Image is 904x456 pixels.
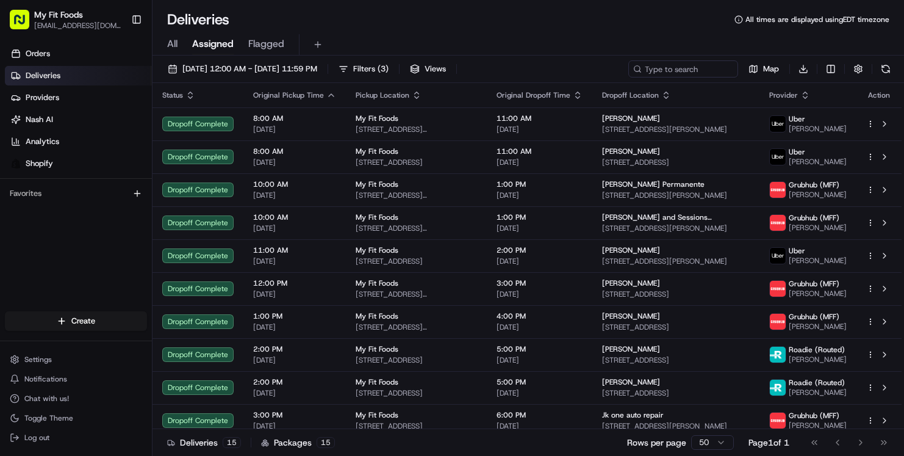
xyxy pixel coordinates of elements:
[770,380,786,396] img: roadie-logo-v2.jpg
[497,289,583,299] span: [DATE]
[425,63,446,74] span: Views
[24,413,73,423] span: Toggle Theme
[497,355,583,365] span: [DATE]
[356,114,398,123] span: My Fit Foods
[192,37,234,51] span: Assigned
[602,322,750,332] span: [STREET_ADDRESS]
[24,433,49,443] span: Log out
[253,245,336,255] span: 11:00 AM
[789,378,845,388] span: Roadie (Routed)
[11,159,21,168] img: Shopify logo
[789,322,847,331] span: [PERSON_NAME]
[602,256,750,266] span: [STREET_ADDRESS][PERSON_NAME]
[24,394,69,404] span: Chat with us!
[789,256,847,266] span: [PERSON_NAME]
[770,182,786,198] img: 5e692f75ce7d37001a5d71f1
[5,132,152,151] a: Analytics
[34,9,83,21] span: My Fit Foods
[356,311,398,321] span: My Fit Foods
[356,179,398,189] span: My Fit Foods
[5,351,147,368] button: Settings
[356,90,409,100] span: Pickup Location
[789,246,805,256] span: Uber
[789,345,845,355] span: Roadie (Routed)
[356,256,477,266] span: [STREET_ADDRESS]
[26,48,50,59] span: Orders
[253,90,324,100] span: Original Pickup Time
[602,355,750,365] span: [STREET_ADDRESS]
[789,180,839,190] span: Grubhub (MFF)
[34,21,121,31] button: [EMAIL_ADDRESS][DOMAIN_NAME]
[5,66,152,85] a: Deliveries
[5,410,147,427] button: Toggle Theme
[789,223,847,233] span: [PERSON_NAME]
[253,157,336,167] span: [DATE]
[602,289,750,299] span: [STREET_ADDRESS]
[497,245,583,255] span: 2:00 PM
[789,421,847,430] span: [PERSON_NAME]
[602,125,750,134] span: [STREET_ADDRESS][PERSON_NAME]
[5,44,152,63] a: Orders
[789,114,805,124] span: Uber
[253,289,336,299] span: [DATE]
[333,60,394,78] button: Filters(3)
[253,125,336,134] span: [DATE]
[5,371,147,388] button: Notifications
[770,215,786,231] img: 5e692f75ce7d37001a5d71f1
[5,154,152,173] a: Shopify
[24,355,52,364] span: Settings
[253,278,336,288] span: 12:00 PM
[497,421,583,431] span: [DATE]
[356,157,477,167] span: [STREET_ADDRESS]
[497,311,583,321] span: 4:00 PM
[602,157,750,167] span: [STREET_ADDRESS]
[356,147,398,156] span: My Fit Foods
[497,410,583,420] span: 6:00 PM
[5,184,147,203] div: Favorites
[602,190,750,200] span: [STREET_ADDRESS][PERSON_NAME]
[497,190,583,200] span: [DATE]
[748,436,789,449] div: Page 1 of 1
[602,410,664,420] span: Jk one auto repair
[253,179,336,189] span: 10:00 AM
[356,322,477,332] span: [STREET_ADDRESS][PERSON_NAME]
[497,212,583,222] span: 1:00 PM
[497,157,583,167] span: [DATE]
[769,90,798,100] span: Provider
[404,60,451,78] button: Views
[602,278,660,288] span: [PERSON_NAME]
[253,344,336,354] span: 2:00 PM
[789,190,847,200] span: [PERSON_NAME]
[497,388,583,398] span: [DATE]
[5,110,152,129] a: Nash AI
[356,355,477,365] span: [STREET_ADDRESS]
[770,281,786,297] img: 5e692f75ce7d37001a5d71f1
[26,70,60,81] span: Deliveries
[353,63,389,74] span: Filters
[497,90,570,100] span: Original Dropoff Time
[356,344,398,354] span: My Fit Foods
[253,355,336,365] span: [DATE]
[602,311,660,321] span: [PERSON_NAME]
[26,136,59,147] span: Analytics
[356,212,398,222] span: My Fit Foods
[602,421,750,431] span: [STREET_ADDRESS][PERSON_NAME]
[497,256,583,266] span: [DATE]
[356,410,398,420] span: My Fit Foods
[356,278,398,288] span: My Fit Foods
[602,179,705,189] span: [PERSON_NAME] Permanente
[497,377,583,387] span: 5:00 PM
[602,377,660,387] span: [PERSON_NAME]
[253,377,336,387] span: 2:00 PM
[763,63,779,74] span: Map
[317,437,335,448] div: 15
[877,60,894,78] button: Refresh
[253,388,336,398] span: [DATE]
[789,289,847,299] span: [PERSON_NAME]
[789,124,847,134] span: [PERSON_NAME]
[253,421,336,431] span: [DATE]
[356,223,477,233] span: [STREET_ADDRESS][PERSON_NAME]
[743,60,784,78] button: Map
[602,90,659,100] span: Dropoff Location
[789,388,847,397] span: [PERSON_NAME]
